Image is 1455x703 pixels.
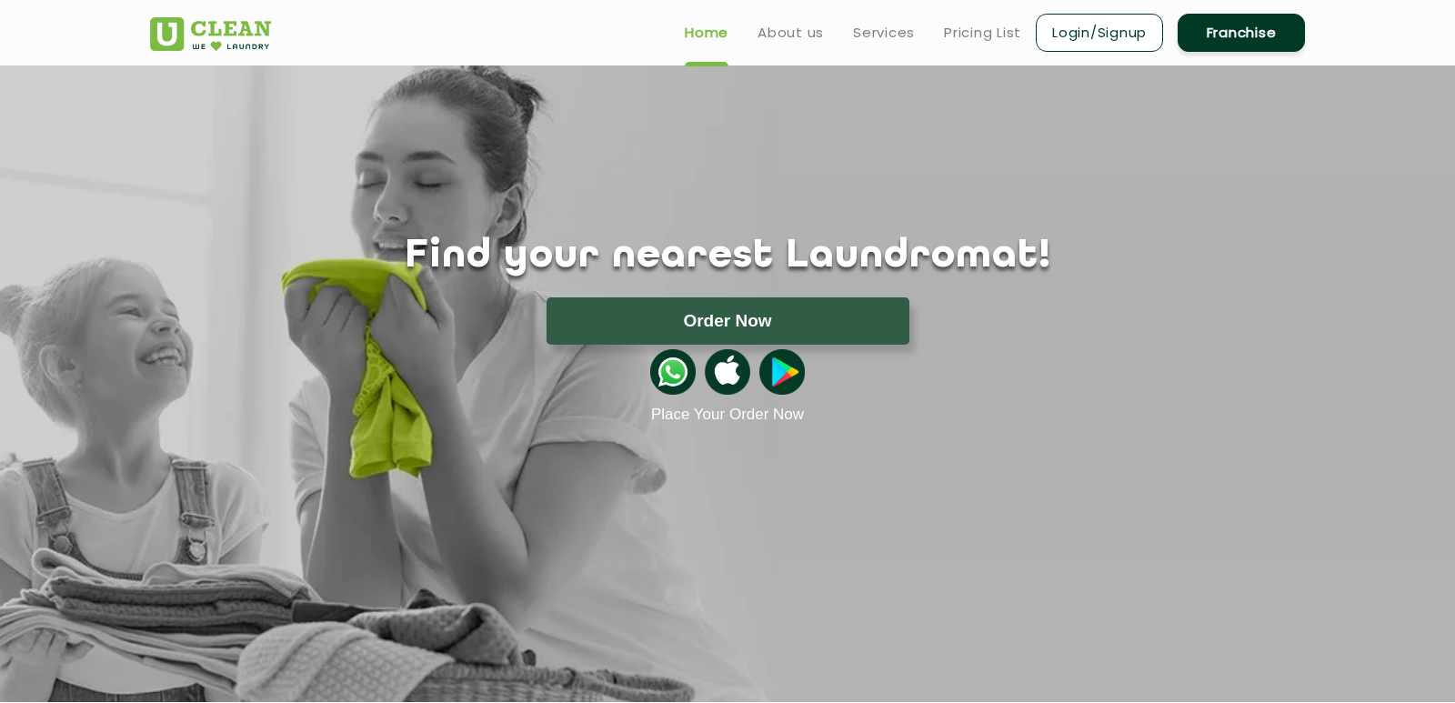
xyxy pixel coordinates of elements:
a: Place Your Order Now [651,406,804,424]
a: Pricing List [944,22,1021,44]
button: Order Now [547,297,909,345]
img: UClean Laundry and Dry Cleaning [150,17,271,51]
img: playstoreicon.png [759,349,805,395]
a: Services [853,22,915,44]
img: whatsappicon.png [650,349,696,395]
img: apple-icon.png [705,349,750,395]
a: About us [758,22,824,44]
a: Home [685,22,728,44]
h1: Find your nearest Laundromat! [136,234,1319,279]
a: Login/Signup [1036,14,1163,52]
a: Franchise [1178,14,1305,52]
